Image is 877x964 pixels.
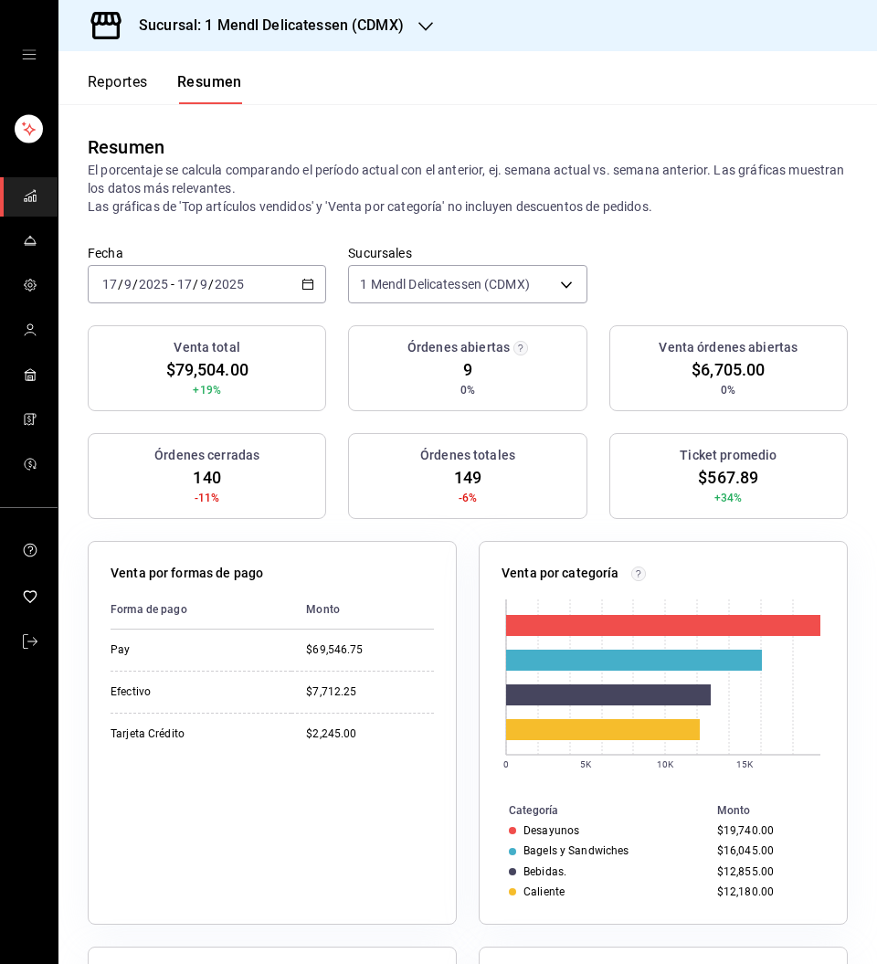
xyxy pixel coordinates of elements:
input: -- [123,277,132,291]
span: +34% [714,490,743,506]
div: Pay [111,642,257,658]
span: $567.89 [698,465,758,490]
div: $2,245.00 [306,726,434,742]
text: 10K [657,759,674,769]
div: $16,045.00 [717,844,818,857]
span: -6% [459,490,477,506]
h3: Sucursal: 1 Mendl Delicatessen (CDMX) [124,15,404,37]
span: - [171,277,174,291]
label: Fecha [88,247,326,260]
div: $12,180.00 [717,885,818,898]
h3: Venta órdenes abiertas [659,338,798,357]
h3: Órdenes totales [420,446,515,465]
h3: Venta total [174,338,239,357]
text: 15K [736,759,754,769]
div: $7,712.25 [306,684,434,700]
input: -- [199,277,208,291]
span: $6,705.00 [692,357,765,382]
span: +19% [193,382,221,398]
th: Monto [291,590,434,630]
div: $12,855.00 [717,865,818,878]
span: / [118,277,123,291]
input: ---- [138,277,169,291]
h3: Órdenes cerradas [154,446,259,465]
div: Tarjeta Crédito [111,726,257,742]
span: 0% [721,382,735,398]
button: Reportes [88,73,148,104]
span: 140 [193,465,220,490]
div: Bagels y Sandwiches [523,844,629,857]
text: 5K [580,759,592,769]
span: 0% [460,382,475,398]
span: 149 [454,465,481,490]
span: 1 Mendl Delicatessen (CDMX) [360,275,530,293]
th: Monto [710,800,847,821]
span: -11% [195,490,220,506]
p: Venta por categoría [502,564,619,583]
div: $69,546.75 [306,642,434,658]
div: Resumen [88,133,164,161]
div: navigation tabs [88,73,242,104]
input: -- [176,277,193,291]
text: 0 [503,759,509,769]
p: Venta por formas de pago [111,564,263,583]
div: Efectivo [111,684,257,700]
span: / [193,277,198,291]
th: Forma de pago [111,590,291,630]
label: Sucursales [348,247,586,260]
span: $79,504.00 [166,357,248,382]
div: $19,740.00 [717,824,818,837]
p: El porcentaje se calcula comparando el período actual con el anterior, ej. semana actual vs. sema... [88,161,848,216]
h3: Ticket promedio [680,446,777,465]
span: 9 [463,357,472,382]
div: Bebidas. [523,865,566,878]
input: -- [101,277,118,291]
div: Caliente [523,885,565,898]
span: / [132,277,138,291]
span: / [208,277,214,291]
div: Desayunos [523,824,579,837]
button: open drawer [22,48,37,62]
button: Resumen [177,73,242,104]
th: Categoría [480,800,710,821]
input: ---- [214,277,245,291]
h3: Órdenes abiertas [407,338,510,357]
